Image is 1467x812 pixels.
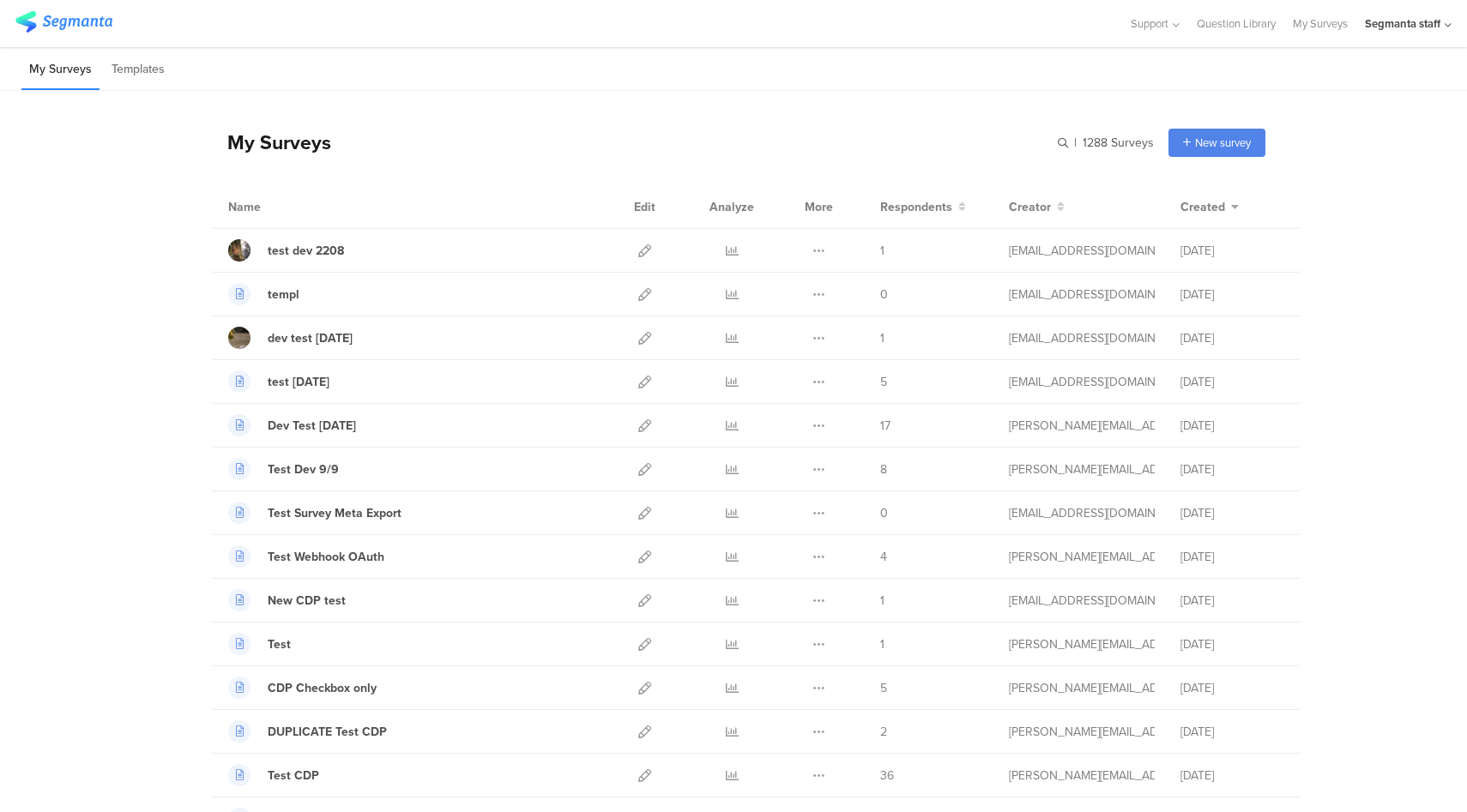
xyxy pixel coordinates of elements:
div: riel@segmanta.com [1009,417,1155,435]
div: eliran@segmanta.com [1009,329,1155,347]
div: templ [268,286,299,304]
div: Dev Test 9.9.25 [268,417,356,435]
div: CDP Checkbox only [268,679,377,697]
span: 17 [880,417,890,435]
button: Respondents [880,198,966,216]
a: dev test [DATE] [228,327,353,349]
a: Test CDP [228,764,319,786]
div: [DATE] [1180,460,1283,478]
div: [DATE] [1180,548,1283,566]
span: 1 [880,329,884,347]
span: 2 [880,723,887,741]
div: Segmanta staff [1365,15,1440,32]
a: Test Dev 9/9 [228,458,339,480]
div: svyatoslav@segmanta.com [1009,592,1155,610]
div: riel@segmanta.com [1009,767,1155,785]
div: raymund@segmanta.com [1009,460,1155,478]
span: 5 [880,373,887,391]
a: DUPLICATE Test CDP [228,720,387,743]
span: 4 [880,548,887,566]
div: test 9.9.25 [268,373,329,391]
div: Test [268,635,291,653]
div: [DATE] [1180,592,1283,610]
a: Test [228,633,291,655]
a: templ [228,283,299,305]
li: My Surveys [21,50,100,90]
span: Creator [1009,198,1051,216]
div: [DATE] [1180,373,1283,391]
span: 0 [880,504,888,522]
div: dev test 9 sep 25 [268,329,353,347]
div: svyatoslav@segmanta.com [1009,504,1155,522]
span: 1 [880,592,884,610]
div: Test Webhook OAuth [268,548,384,566]
div: Name [228,198,331,216]
span: 8 [880,460,887,478]
span: 5 [880,679,887,697]
div: [DATE] [1180,504,1283,522]
button: Created [1180,198,1239,216]
span: | [1072,134,1079,152]
span: 1288 Surveys [1083,134,1154,152]
div: [DATE] [1180,635,1283,653]
div: [DATE] [1180,723,1283,741]
div: eliran@segmanta.com [1009,286,1155,304]
a: test [DATE] [228,370,329,393]
span: Created [1180,198,1225,216]
span: New survey [1195,135,1251,151]
button: Creator [1009,198,1065,216]
div: DUPLICATE Test CDP [268,723,387,741]
div: [DATE] [1180,329,1283,347]
div: eliran@segmanta.com [1009,242,1155,260]
div: [DATE] [1180,286,1283,304]
div: My Surveys [210,128,331,157]
span: 1 [880,635,884,653]
div: riel@segmanta.com [1009,679,1155,697]
div: [DATE] [1180,242,1283,260]
span: 0 [880,286,888,304]
div: riel@segmanta.com [1009,723,1155,741]
div: test dev 2208 [268,242,344,260]
div: [DATE] [1180,767,1283,785]
div: Test Dev 9/9 [268,460,339,478]
div: New CDP test [268,592,346,610]
a: Test Survey Meta Export [228,502,401,524]
a: Dev Test [DATE] [228,414,356,436]
a: Test Webhook OAuth [228,545,384,568]
span: Support [1131,15,1168,32]
div: Edit [626,185,663,228]
div: [DATE] [1180,417,1283,435]
div: raymund@segmanta.com [1009,635,1155,653]
div: More [800,185,837,228]
span: 1 [880,242,884,260]
div: Test Survey Meta Export [268,504,401,522]
div: [DATE] [1180,679,1283,697]
div: Analyze [706,185,758,228]
a: CDP Checkbox only [228,677,377,699]
li: Templates [104,50,172,90]
div: riel@segmanta.com [1009,548,1155,566]
div: Test CDP [268,767,319,785]
span: Respondents [880,198,952,216]
a: New CDP test [228,589,346,611]
a: test dev 2208 [228,239,344,262]
div: channelle@segmanta.com [1009,373,1155,391]
span: 36 [880,767,894,785]
img: segmanta logo [15,11,112,33]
